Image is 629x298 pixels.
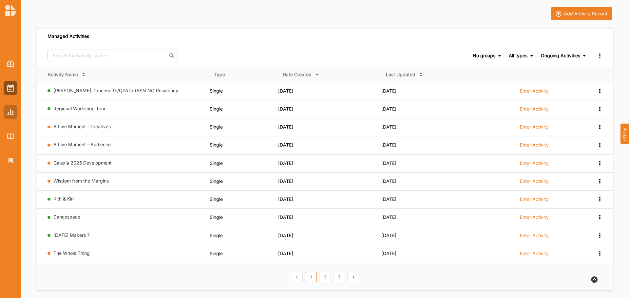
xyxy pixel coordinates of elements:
[291,272,303,282] a: Previous item
[4,105,17,119] a: Reports
[278,251,293,256] span: [DATE]
[278,233,293,238] span: [DATE]
[381,124,396,130] span: [DATE]
[520,88,549,97] a: Enter Activity
[520,124,549,130] label: Enter Activity
[4,154,17,167] a: Organisation
[210,142,223,148] span: Single
[520,251,549,256] label: Enter Activity
[210,124,223,130] span: Single
[7,84,14,92] img: Activities
[7,158,14,164] img: Organisation
[53,178,109,184] a: Wisdom from the Margins
[5,5,16,16] img: logo
[210,214,223,220] span: Single
[520,160,549,166] label: Enter Activity
[278,178,293,184] span: [DATE]
[7,61,15,67] img: Dashboard
[53,232,90,238] a: [DATE] Makers 7
[278,196,293,202] span: [DATE]
[319,272,331,282] a: 2
[347,272,359,282] a: Next item
[520,196,549,202] label: Enter Activity
[53,142,111,147] a: A Live Moment - Audience
[381,160,396,166] span: [DATE]
[333,272,345,282] a: 3
[278,160,293,166] span: [DATE]
[520,106,549,112] label: Enter Activity
[556,11,562,17] img: icon
[520,196,549,206] a: Enter Activity
[210,233,223,238] span: Single
[520,232,549,242] a: Enter Activity
[520,214,549,220] label: Enter Activity
[278,124,293,130] span: [DATE]
[520,124,549,133] a: Enter Activity
[7,133,14,139] img: Library
[4,130,17,143] a: Library
[551,7,612,20] button: iconAdd Activity Record
[210,106,223,112] span: Single
[520,233,549,238] label: Enter Activity
[381,142,396,148] span: [DATE]
[520,106,549,115] a: Enter Activity
[564,11,607,17] div: Add Activity Record
[520,160,549,170] a: Enter Activity
[210,88,223,94] span: Single
[283,72,312,78] div: Date Created
[53,160,112,166] a: Galaxia 2025 Development
[278,142,293,148] span: [DATE]
[210,67,278,82] th: Type
[520,178,549,188] a: Enter Activity
[48,33,89,39] div: Managed Activities
[53,88,178,93] a: [PERSON_NAME] Dancenorth/QPAC/RASN NQ Residency
[520,88,549,94] label: Enter Activity
[520,178,549,184] label: Enter Activity
[520,250,549,260] a: Enter Activity
[381,178,396,184] span: [DATE]
[53,196,74,202] a: Kith & Kin
[541,53,580,59] div: Ongoing Activities
[4,57,17,71] a: Dashboard
[278,214,293,220] span: [DATE]
[381,214,396,220] span: [DATE]
[520,142,549,151] a: Enter Activity
[509,53,527,59] div: All types
[48,72,78,78] div: Activity Name
[4,81,17,95] a: Activities
[386,72,415,78] div: Last Updated
[305,272,317,282] a: 1
[7,109,14,115] img: Reports
[210,251,223,256] span: Single
[53,214,80,219] a: Dancespace
[53,250,90,256] a: The Whole Thing
[278,88,293,94] span: [DATE]
[48,49,178,62] input: Search by Activity Name
[278,106,293,112] span: [DATE]
[210,160,223,166] span: Single
[381,88,396,94] span: [DATE]
[520,214,549,224] a: Enter Activity
[520,142,549,148] label: Enter Activity
[473,53,495,59] div: No groups
[381,233,396,238] span: [DATE]
[210,178,223,184] span: Single
[381,106,396,112] span: [DATE]
[290,271,360,282] div: Pagination Navigation
[381,196,396,202] span: [DATE]
[210,196,223,202] span: Single
[53,106,105,111] a: Regional Workshop Tour
[53,124,111,129] a: A Live Moment - Creatives
[381,251,396,256] span: [DATE]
